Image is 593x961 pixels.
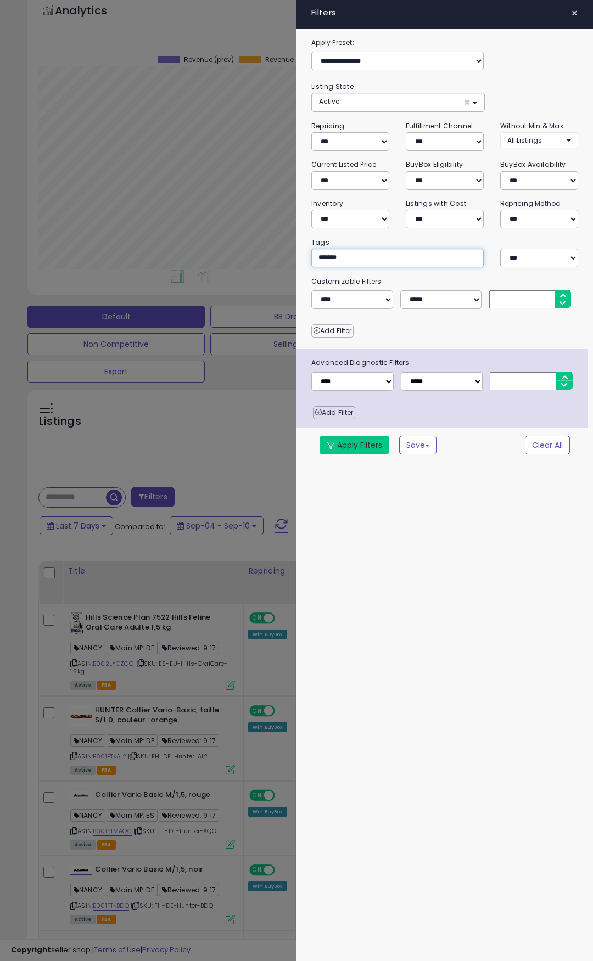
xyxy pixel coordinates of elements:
span: All Listings [507,136,542,145]
button: Save [399,436,437,454]
button: × [567,5,583,21]
small: Repricing Method [500,199,561,208]
small: Fulfillment Channel [406,121,473,131]
small: Tags [303,237,586,249]
span: × [571,5,578,21]
small: Inventory [311,199,343,208]
small: Without Min & Max [500,121,563,131]
span: Advanced Diagnostic Filters [303,357,588,369]
button: Apply Filters [320,436,389,454]
span: × [463,97,471,108]
small: Current Listed Price [311,160,376,169]
button: Active × [312,93,484,111]
small: Customizable Filters [303,276,586,288]
small: Listings with Cost [406,199,466,208]
small: Repricing [311,121,344,131]
label: Apply Preset: [303,37,586,49]
small: BuyBox Eligibility [406,160,463,169]
button: Clear All [525,436,570,454]
button: Add Filter [313,406,355,419]
small: BuyBox Availability [500,160,566,169]
button: Add Filter [311,324,354,338]
h4: Filters [311,8,578,18]
small: Listing State [311,82,354,91]
span: Active [319,97,339,106]
button: All Listings [500,132,578,148]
